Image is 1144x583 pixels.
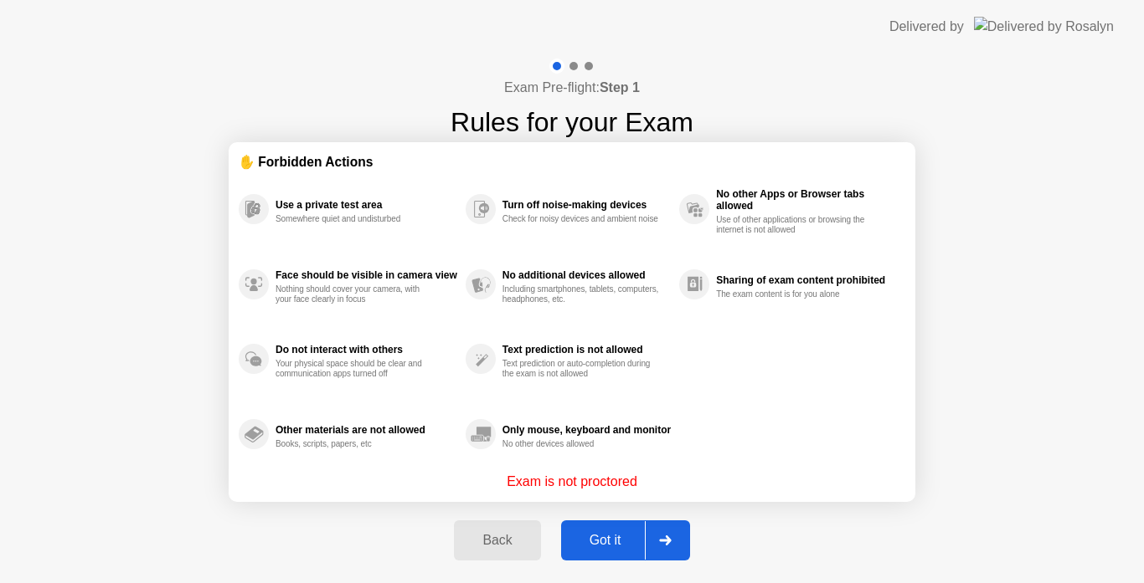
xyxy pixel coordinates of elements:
div: Text prediction is not allowed [502,344,671,355]
p: Exam is not proctored [507,472,637,492]
div: Your physical space should be clear and communication apps turned off [276,359,434,379]
div: No other Apps or Browser tabs allowed [716,188,897,212]
div: Books, scripts, papers, etc [276,439,434,449]
div: The exam content is for you alone [716,289,874,299]
h4: Exam Pre-flight: [504,78,640,98]
div: Delivered by [889,17,964,37]
h1: Rules for your Exam [451,102,693,142]
div: Got it [566,533,645,548]
div: Use of other applications or browsing the internet is not allowed [716,215,874,235]
div: Sharing of exam content prohibited [716,274,897,286]
div: Somewhere quiet and undisturbed [276,214,434,224]
div: No other devices allowed [502,439,661,449]
button: Back [454,520,540,560]
div: Text prediction or auto-completion during the exam is not allowed [502,359,661,379]
div: ✋ Forbidden Actions [239,152,905,171]
div: No additional devices allowed [502,269,671,281]
div: Back [459,533,535,548]
div: Use a private test area [276,199,457,211]
button: Got it [561,520,690,560]
div: Check for noisy devices and ambient noise [502,214,661,224]
img: Delivered by Rosalyn [974,17,1114,36]
div: Only mouse, keyboard and monitor [502,424,671,436]
div: Including smartphones, tablets, computers, headphones, etc. [502,284,661,304]
div: Nothing should cover your camera, with your face clearly in focus [276,284,434,304]
div: Other materials are not allowed [276,424,457,436]
div: Face should be visible in camera view [276,269,457,281]
div: Turn off noise-making devices [502,199,671,211]
b: Step 1 [600,80,640,95]
div: Do not interact with others [276,344,457,355]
